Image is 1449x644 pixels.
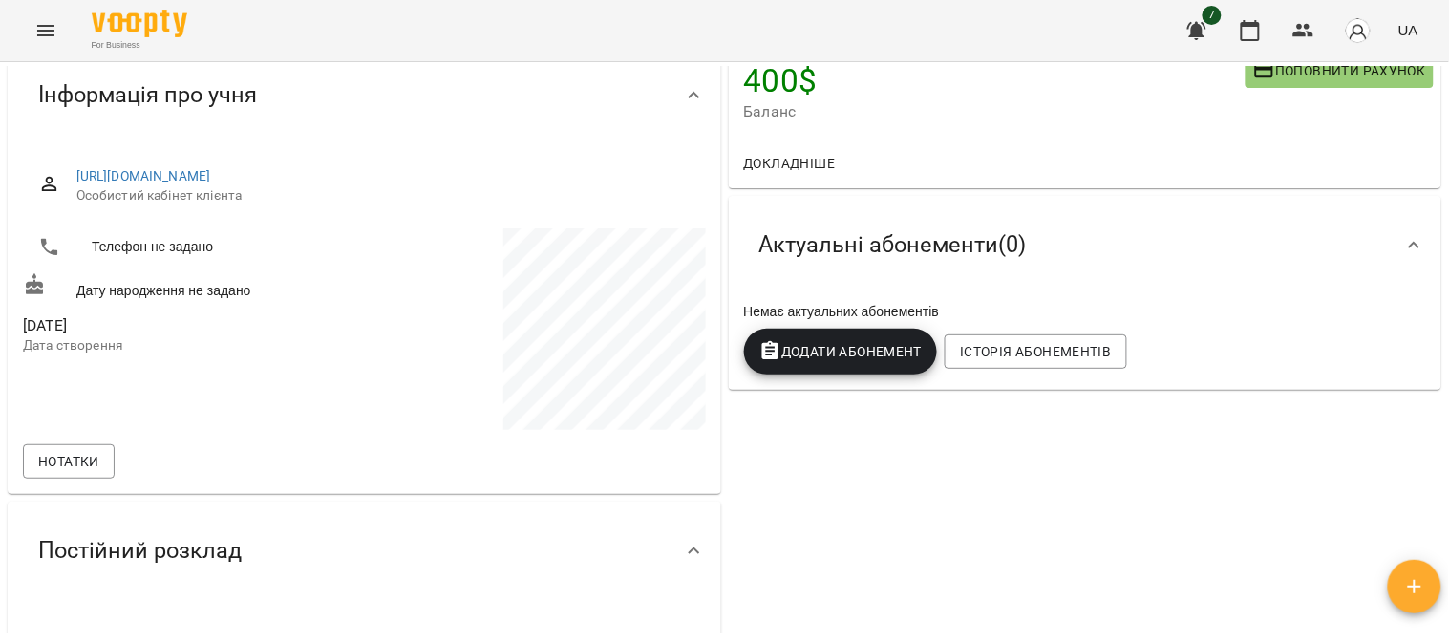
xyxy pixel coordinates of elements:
[744,152,836,175] span: Докладніше
[38,80,257,110] span: Інформація про учня
[744,329,938,375] button: Додати Абонемент
[92,39,187,52] span: For Business
[23,228,360,267] li: Телефон не задано
[1345,17,1372,44] img: avatar_s.png
[92,10,187,37] img: Voopty Logo
[945,334,1126,369] button: Історія абонементів
[960,340,1111,363] span: Історія абонементів
[38,536,242,566] span: Постійний розклад
[759,340,923,363] span: Додати Абонемент
[8,502,721,600] div: Постійний розклад
[729,196,1442,294] div: Актуальні абонементи(0)
[1253,59,1426,82] span: Поповнити рахунок
[23,314,360,337] span: [DATE]
[759,230,1027,260] span: Актуальні абонементи ( 0 )
[1398,20,1418,40] span: UA
[76,168,211,183] a: [URL][DOMAIN_NAME]
[8,46,721,144] div: Інформація про учня
[740,298,1431,325] div: Немає актуальних абонементів
[23,336,360,355] p: Дата створення
[38,450,99,473] span: Нотатки
[23,8,69,54] button: Menu
[19,269,364,305] div: Дату народження не задано
[1203,6,1222,25] span: 7
[76,186,691,205] span: Особистий кабінет клієнта
[744,100,1246,123] span: Баланс
[736,146,843,181] button: Докладніше
[1246,54,1434,88] button: Поповнити рахунок
[1391,12,1426,48] button: UA
[23,444,115,479] button: Нотатки
[744,61,1246,100] h4: 400 $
